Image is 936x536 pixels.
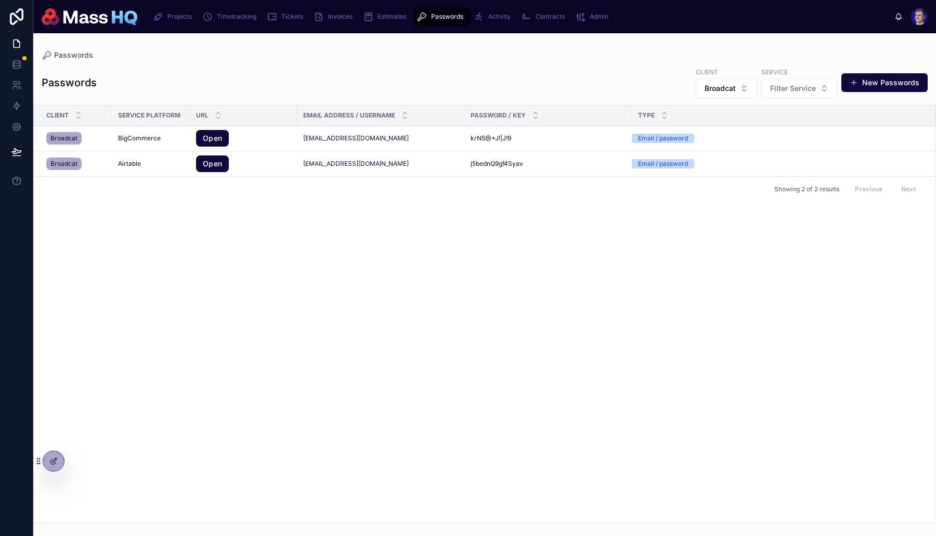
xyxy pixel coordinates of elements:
a: Open [196,155,291,172]
div: Email / password [638,159,688,168]
span: Email address / Username [303,111,395,120]
a: Passwords [42,50,93,60]
span: Activity [488,12,511,21]
span: Filter Service [770,83,816,94]
span: BigCommerce [118,134,161,142]
a: Broadcat [46,130,106,147]
span: Service platform [118,111,180,120]
div: scrollable content [146,5,894,28]
span: Timetracking [217,12,256,21]
span: Broadcat [50,160,77,168]
a: Open [196,155,229,172]
a: Broadcat [46,155,106,172]
span: Projects [167,12,192,21]
span: Passwords [431,12,463,21]
span: Contracts [536,12,565,21]
span: Admin [590,12,608,21]
button: Select Button [761,79,837,98]
button: New Passwords [841,73,928,92]
span: Airtable [118,160,141,168]
a: Open [196,130,229,147]
span: Password / Key [471,111,526,120]
span: krN5@+J!|J!9 [471,134,511,142]
a: Contracts [518,7,572,26]
a: [EMAIL_ADDRESS][DOMAIN_NAME] [303,134,458,142]
a: Projects [150,7,199,26]
a: Activity [471,7,518,26]
h1: Passwords [42,75,97,90]
span: Showing 2 of 2 results [774,185,839,193]
button: Select Button [696,79,757,98]
a: Passwords [413,7,471,26]
span: Tickets [281,12,303,21]
span: Client [46,111,69,120]
img: App logo [42,8,137,25]
a: Invoices [310,7,360,26]
span: Broadcat [50,134,77,142]
a: krN5@+J!|J!9 [471,134,626,142]
a: Airtable [118,160,184,168]
div: Email / password [638,134,688,143]
a: Estimates [360,7,413,26]
span: j5bednQ9gf4Syav [471,160,523,168]
a: Tickets [264,7,310,26]
a: Admin [572,7,616,26]
label: Service [761,67,788,76]
a: Timetracking [199,7,264,26]
span: Type [638,111,655,120]
span: URL [196,111,209,120]
a: j5bednQ9gf4Syav [471,160,626,168]
a: [EMAIL_ADDRESS][DOMAIN_NAME] [303,160,458,168]
span: Broadcat [705,83,736,94]
span: Invoices [328,12,353,21]
label: Client [696,67,718,76]
a: Open [196,130,291,147]
span: Passwords [54,50,93,60]
a: [EMAIL_ADDRESS][DOMAIN_NAME] [303,160,409,168]
a: BigCommerce [118,134,184,142]
span: Estimates [378,12,406,21]
a: Email / password [632,159,923,168]
a: Email / password [632,134,923,143]
a: [EMAIL_ADDRESS][DOMAIN_NAME] [303,134,409,142]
